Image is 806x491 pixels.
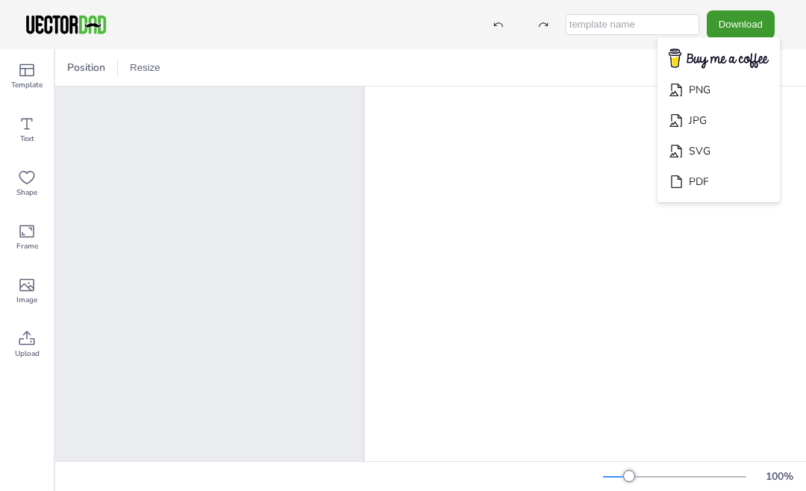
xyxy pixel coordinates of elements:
span: Image [16,294,37,306]
input: template name [566,14,699,35]
li: SVG [657,136,780,166]
li: PDF [657,166,780,197]
span: Text [20,133,34,145]
div: 100 % [761,469,797,484]
button: Resize [124,56,166,80]
button: Download [707,10,775,38]
span: Frame [16,240,38,252]
span: Shape [16,187,37,198]
img: VectorDad-1.png [24,13,108,36]
span: Template [11,79,43,91]
ul: Download [657,37,780,202]
img: buymecoffee.png [659,44,778,73]
li: PNG [657,75,780,105]
span: Position [64,60,108,75]
li: JPG [657,105,780,136]
span: Upload [15,348,40,360]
